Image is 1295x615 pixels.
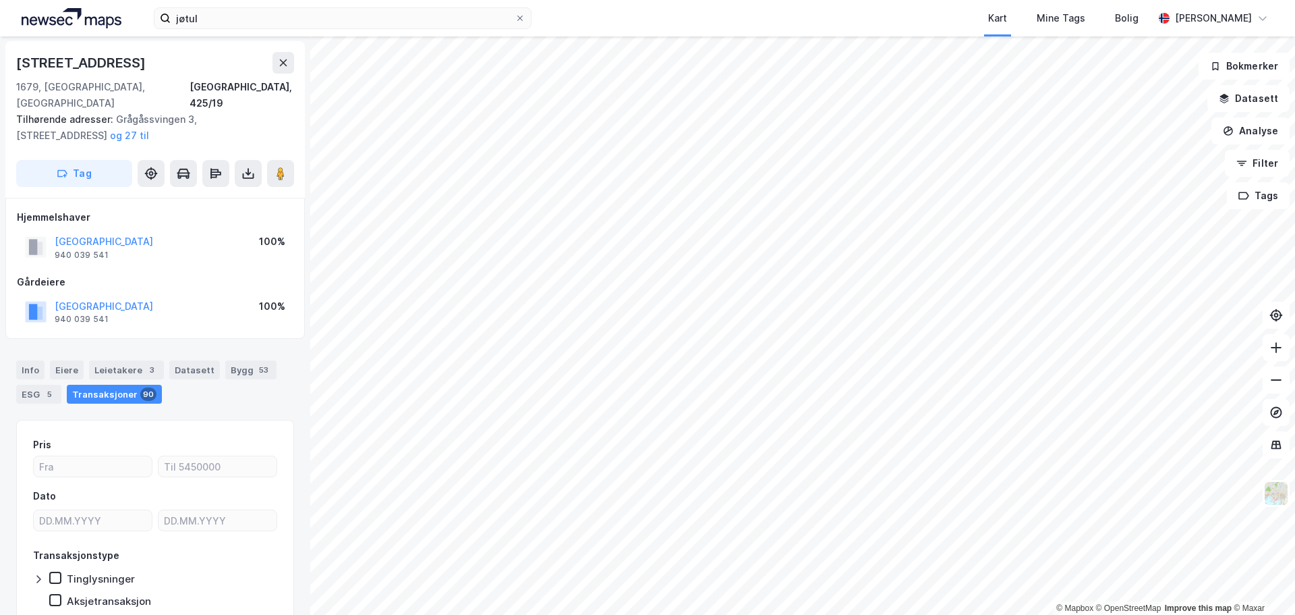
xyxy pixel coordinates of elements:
[1228,550,1295,615] iframe: Chat Widget
[42,387,56,401] div: 5
[1199,53,1290,80] button: Bokmerker
[16,385,61,404] div: ESG
[259,234,285,250] div: 100%
[171,8,515,28] input: Søk på adresse, matrikkel, gårdeiere, leietakere eller personer
[1096,604,1161,613] a: OpenStreetMap
[33,547,119,564] div: Transaksjonstype
[67,572,135,585] div: Tinglysninger
[145,363,159,377] div: 3
[1165,604,1232,613] a: Improve this map
[16,160,132,187] button: Tag
[16,360,45,379] div: Info
[33,488,56,504] div: Dato
[67,385,162,404] div: Transaksjoner
[988,10,1007,26] div: Kart
[259,298,285,315] div: 100%
[89,360,164,379] div: Leietakere
[1115,10,1139,26] div: Bolig
[33,437,51,453] div: Pris
[17,274,293,290] div: Gårdeiere
[1207,85,1290,112] button: Datasett
[1037,10,1085,26] div: Mine Tags
[169,360,220,379] div: Datasett
[140,387,156,401] div: 90
[50,360,84,379] div: Eiere
[17,209,293,225] div: Hjemmelshaver
[159,510,277,531] input: DD.MM.YYYY
[159,456,277,477] input: Til 5450000
[16,111,283,144] div: Grågåssvingen 3, [STREET_ADDRESS]
[16,113,116,125] span: Tilhørende adresser:
[55,250,109,261] div: 940 039 541
[22,8,121,28] img: logo.a4113a55bc3d86da70a041830d287a7e.svg
[1211,117,1290,144] button: Analyse
[1225,150,1290,177] button: Filter
[1175,10,1252,26] div: [PERSON_NAME]
[256,363,271,377] div: 53
[1056,604,1093,613] a: Mapbox
[34,510,152,531] input: DD.MM.YYYY
[16,79,190,111] div: 1679, [GEOGRAPHIC_DATA], [GEOGRAPHIC_DATA]
[55,314,109,325] div: 940 039 541
[190,79,294,111] div: [GEOGRAPHIC_DATA], 425/19
[16,52,148,74] div: [STREET_ADDRESS]
[225,360,277,379] div: Bygg
[1263,481,1289,506] img: Z
[34,456,152,477] input: Fra
[1227,182,1290,209] button: Tags
[67,595,151,608] div: Aksjetransaksjon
